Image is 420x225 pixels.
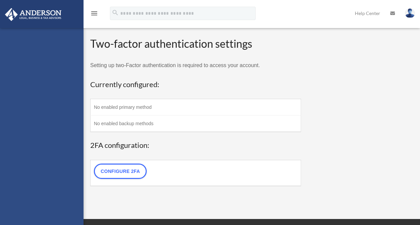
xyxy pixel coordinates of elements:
a: menu [90,12,98,17]
img: User Pic [405,8,415,18]
h2: Two-factor authentication settings [90,36,301,51]
i: menu [90,9,98,17]
i: search [112,9,119,16]
p: Setting up two-Factor authentication is required to access your account. [90,61,301,70]
td: No enabled backup methods [91,116,301,132]
a: Configure 2FA [94,164,147,179]
img: Anderson Advisors Platinum Portal [3,8,63,21]
h3: Currently configured: [90,79,301,90]
td: No enabled primary method [91,99,301,116]
h3: 2FA configuration: [90,140,301,151]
